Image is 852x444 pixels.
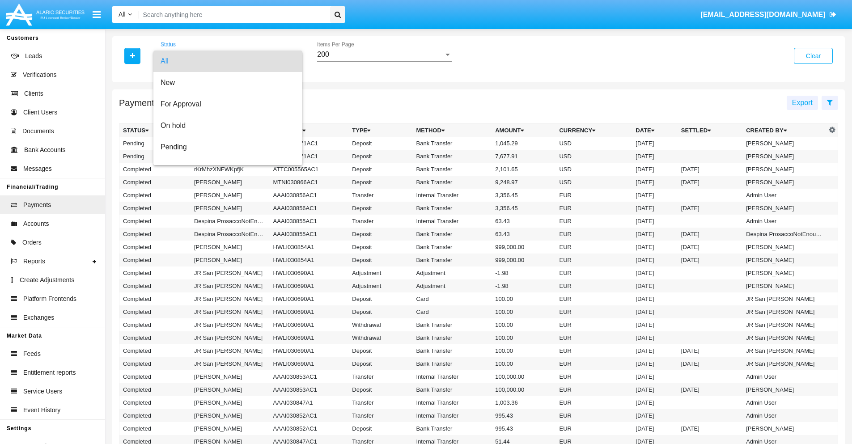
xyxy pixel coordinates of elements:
span: Pending [161,136,295,158]
span: New [161,72,295,93]
span: For Approval [161,93,295,115]
span: All [161,51,295,72]
span: Rejected [161,158,295,179]
span: On hold [161,115,295,136]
